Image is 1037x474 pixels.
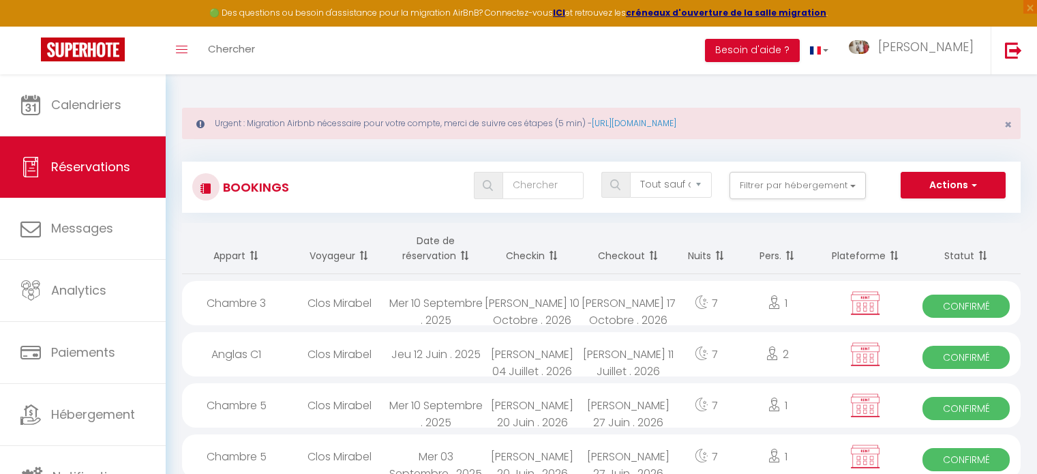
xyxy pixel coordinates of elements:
[208,42,255,56] span: Chercher
[182,223,291,274] th: Sort by rentals
[51,220,113,237] span: Messages
[912,223,1021,274] th: Sort by status
[198,27,265,74] a: Chercher
[502,172,584,199] input: Chercher
[553,7,565,18] a: ICI
[1004,116,1012,133] span: ×
[626,7,826,18] a: créneaux d'ouverture de la salle migration
[878,38,974,55] span: [PERSON_NAME]
[220,172,289,203] h3: Bookings
[484,223,580,274] th: Sort by checkin
[1005,42,1022,59] img: logout
[820,223,912,274] th: Sort by channel
[51,158,130,175] span: Réservations
[1004,119,1012,131] button: Close
[839,27,991,74] a: ... [PERSON_NAME]
[705,39,800,62] button: Besoin d'aide ?
[580,223,676,274] th: Sort by checkout
[736,223,820,274] th: Sort by people
[387,223,483,274] th: Sort by booking date
[51,406,135,423] span: Hébergement
[51,96,121,113] span: Calendriers
[51,344,115,361] span: Paiements
[592,117,676,129] a: [URL][DOMAIN_NAME]
[291,223,387,274] th: Sort by guest
[901,172,1006,199] button: Actions
[730,172,866,199] button: Filtrer par hébergement
[849,40,869,54] img: ...
[677,223,736,274] th: Sort by nights
[41,38,125,61] img: Super Booking
[51,282,106,299] span: Analytics
[182,108,1021,139] div: Urgent : Migration Airbnb nécessaire pour votre compte, merci de suivre ces étapes (5 min) -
